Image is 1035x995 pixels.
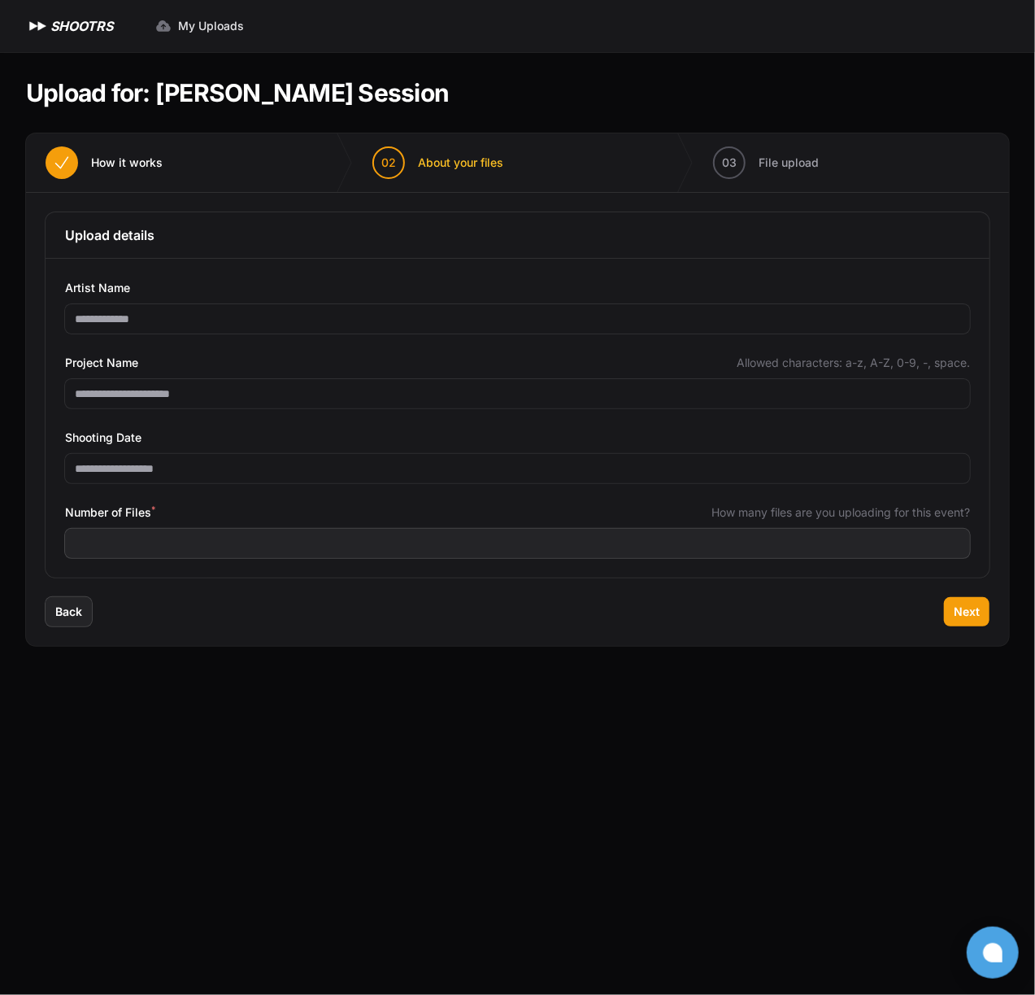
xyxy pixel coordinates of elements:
button: 03 File upload [694,133,838,192]
span: Project Name [65,353,138,373]
span: File upload [759,155,819,171]
span: How it works [91,155,163,171]
span: Allowed characters: a-z, A-Z, 0-9, -, space. [737,355,970,371]
button: Back [46,597,92,626]
button: 02 About your files [353,133,524,192]
span: Number of Files [65,503,155,522]
span: My Uploads [178,18,244,34]
a: My Uploads [146,11,254,41]
span: How many files are you uploading for this event? [711,504,970,521]
h1: SHOOTRS [50,16,113,36]
span: Back [55,604,82,620]
button: Open chat window [967,927,1019,979]
span: Artist Name [65,278,130,298]
button: Next [944,597,989,626]
span: About your files [418,155,504,171]
span: 03 [722,155,737,171]
h3: Upload details [65,225,970,245]
img: SHOOTRS [26,16,50,36]
h1: Upload for: [PERSON_NAME] Session [26,78,449,107]
a: SHOOTRS SHOOTRS [26,16,113,36]
button: How it works [26,133,182,192]
span: Next [954,604,980,620]
span: 02 [381,155,396,171]
span: Shooting Date [65,428,141,447]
